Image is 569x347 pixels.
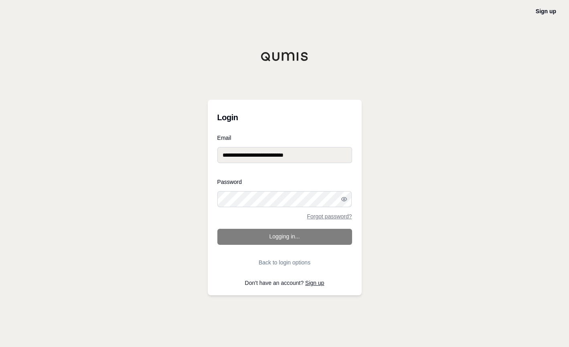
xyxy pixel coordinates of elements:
[217,135,352,141] label: Email
[217,179,352,185] label: Password
[217,280,352,286] p: Don't have an account?
[217,254,352,270] button: Back to login options
[305,280,324,286] a: Sign up
[261,52,309,61] img: Qumis
[536,8,556,14] a: Sign up
[307,214,352,219] a: Forgot password?
[217,109,352,125] h3: Login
